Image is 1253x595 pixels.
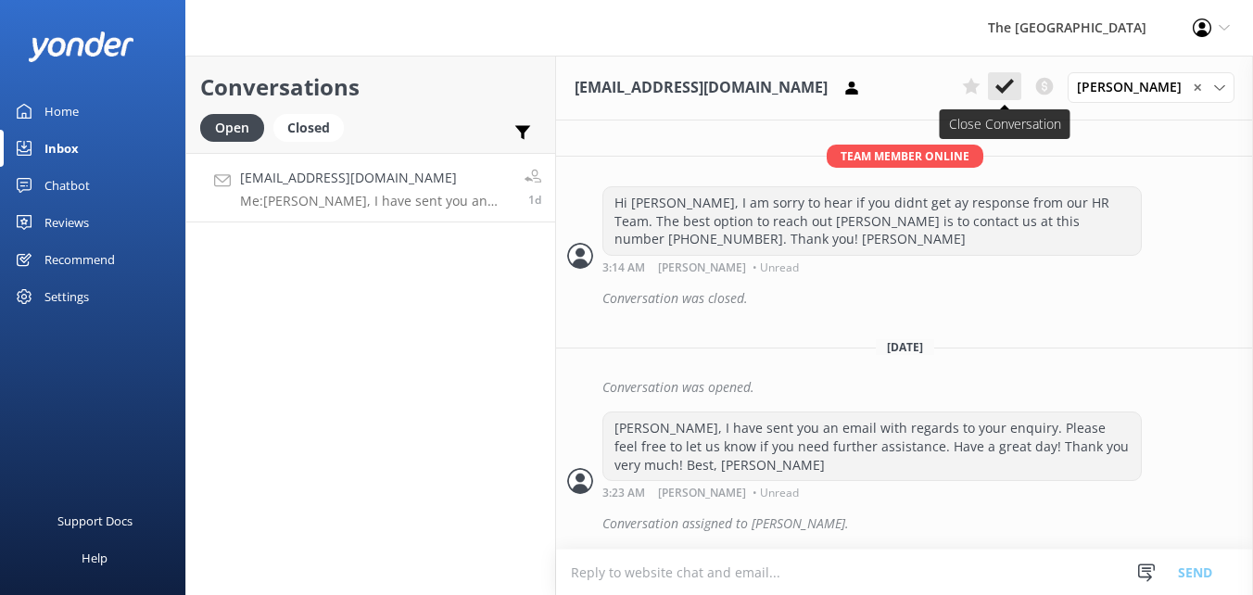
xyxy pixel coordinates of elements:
[273,117,353,137] a: Closed
[575,76,828,100] h3: [EMAIL_ADDRESS][DOMAIN_NAME]
[200,70,541,105] h2: Conversations
[602,486,1142,499] div: Oct 10 2025 09:23am (UTC -10:00) Pacific/Honolulu
[44,93,79,130] div: Home
[44,241,115,278] div: Recommend
[602,508,1242,539] div: Conversation assigned to [PERSON_NAME].
[186,153,555,222] a: [EMAIL_ADDRESS][DOMAIN_NAME]Me:[PERSON_NAME], I have sent you an email with regards to your enqui...
[273,114,344,142] div: Closed
[44,130,79,167] div: Inbox
[567,508,1242,539] div: 2025-10-10T19:23:41.003
[240,168,511,188] h4: [EMAIL_ADDRESS][DOMAIN_NAME]
[44,204,89,241] div: Reviews
[200,117,273,137] a: Open
[602,260,1142,273] div: Oct 09 2025 09:14am (UTC -10:00) Pacific/Honolulu
[602,487,645,499] strong: 3:23 AM
[602,283,1242,314] div: Conversation was closed.
[1077,77,1193,97] span: [PERSON_NAME]
[658,487,746,499] span: [PERSON_NAME]
[57,502,133,539] div: Support Docs
[753,487,799,499] span: • Unread
[603,187,1141,255] div: Hi [PERSON_NAME], I am sorry to hear if you didnt get ay response from our HR Team. The best opti...
[44,167,90,204] div: Chatbot
[827,145,983,168] span: Team member online
[658,262,746,273] span: [PERSON_NAME]
[44,278,89,315] div: Settings
[528,192,541,208] span: Oct 10 2025 09:23am (UTC -10:00) Pacific/Honolulu
[200,114,264,142] div: Open
[28,32,134,62] img: yonder-white-logo.png
[753,262,799,273] span: • Unread
[603,412,1141,480] div: [PERSON_NAME], I have sent you an email with regards to your enquiry. Please feel free to let us ...
[876,339,934,355] span: [DATE]
[1193,79,1202,96] span: ✕
[602,372,1242,403] div: Conversation was opened.
[567,283,1242,314] div: 2025-10-09T19:15:00.869
[567,372,1242,403] div: 2025-10-10T19:13:22.168
[1068,72,1234,102] div: Assign User
[82,539,108,576] div: Help
[240,193,511,209] p: Me: [PERSON_NAME], I have sent you an email with regards to your enquiry. Please feel free to let...
[602,262,645,273] strong: 3:14 AM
